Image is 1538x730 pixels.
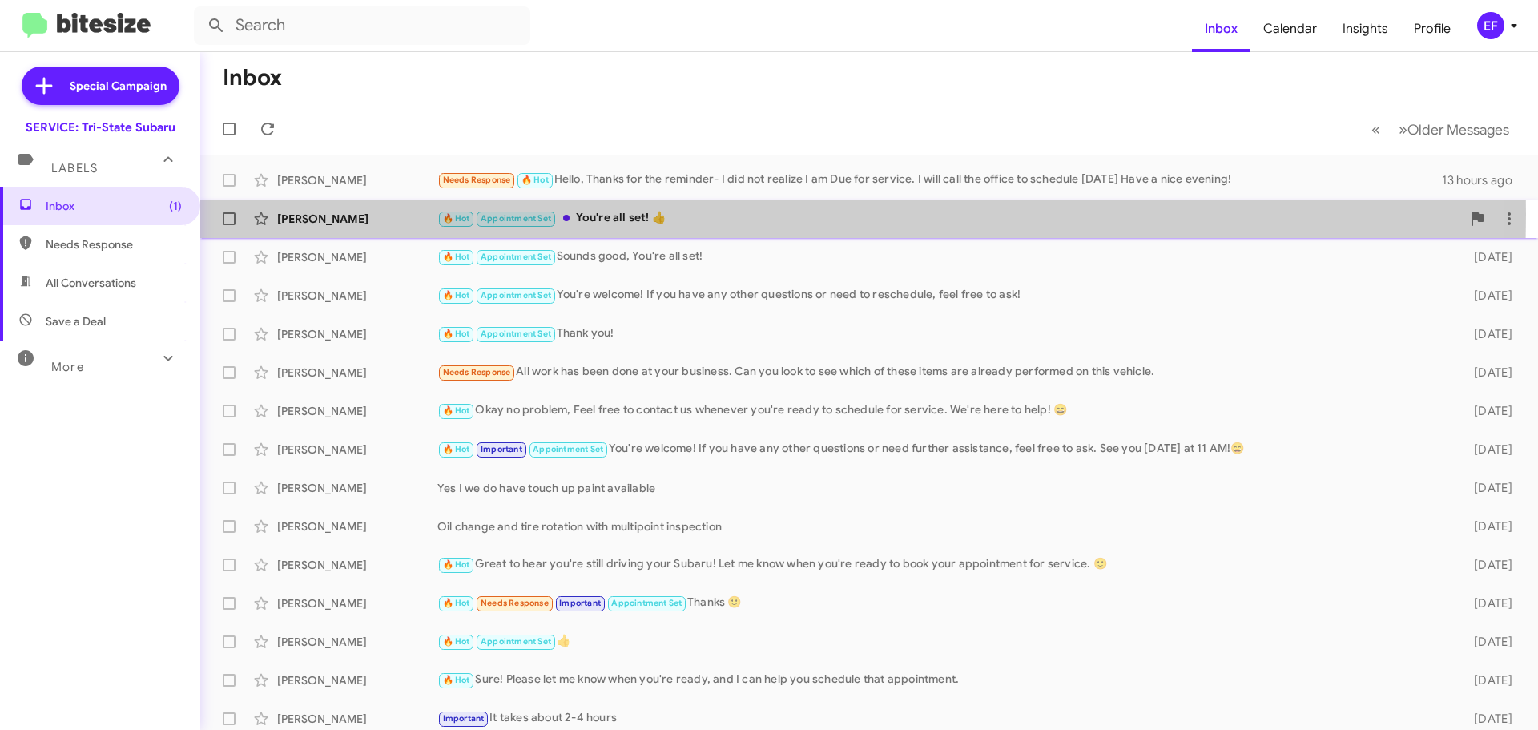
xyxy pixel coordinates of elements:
span: Appointment Set [481,329,551,339]
div: [DATE] [1448,557,1525,573]
div: [PERSON_NAME] [277,480,437,496]
div: [PERSON_NAME] [277,403,437,419]
div: [DATE] [1448,711,1525,727]
a: Calendar [1250,6,1330,52]
span: More [51,360,84,374]
span: Appointment Set [481,213,551,224]
span: 🔥 Hot [443,329,470,339]
button: EF [1464,12,1520,39]
div: [DATE] [1448,442,1525,458]
div: 13 hours ago [1442,172,1525,188]
div: [DATE] [1448,518,1525,534]
span: Important [443,713,485,724]
span: 🔥 Hot [443,252,470,262]
div: Hello, Thanks for the reminder- I did not realize I am Due for service. I will call the office to... [437,171,1442,189]
div: [DATE] [1448,249,1525,265]
div: [PERSON_NAME] [277,172,437,188]
a: Insights [1330,6,1401,52]
span: 🔥 Hot [443,444,470,454]
span: Appointment Set [481,636,551,647]
span: » [1399,119,1407,139]
span: (1) [169,198,182,214]
span: Needs Response [46,236,182,252]
a: Special Campaign [22,67,179,105]
div: Oil change and tire rotation with multipoint inspection [437,518,1448,534]
div: [DATE] [1448,326,1525,342]
span: 🔥 Hot [443,213,470,224]
div: Sure! Please let me know when you're ready, and I can help you schedule that appointment. [437,671,1448,689]
span: 🔥 Hot [443,598,470,608]
span: 🔥 Hot [443,675,470,685]
div: [DATE] [1448,480,1525,496]
div: All work has been done at your business. Can you look to see which of these items are already per... [437,363,1448,381]
div: [PERSON_NAME] [277,634,437,650]
div: [DATE] [1448,365,1525,381]
div: Thank you! [437,325,1448,343]
a: Profile [1401,6,1464,52]
div: It takes about 2-4 hours [437,709,1448,728]
div: SERVICE: Tri-State Subaru [26,119,175,135]
span: 🔥 Hot [443,405,470,416]
div: Yes I we do have touch up paint available [437,480,1448,496]
div: [PERSON_NAME] [277,211,437,227]
div: [PERSON_NAME] [277,595,437,611]
span: Needs Response [443,367,511,377]
div: [DATE] [1448,595,1525,611]
div: 👍 [437,632,1448,651]
div: Thanks 🙂 [437,594,1448,612]
span: Save a Deal [46,313,106,329]
div: Sounds good, You're all set! [437,248,1448,266]
span: Appointment Set [481,290,551,300]
div: [PERSON_NAME] [277,288,437,304]
span: Needs Response [443,175,511,185]
div: EF [1477,12,1504,39]
div: [DATE] [1448,634,1525,650]
span: 🔥 Hot [443,636,470,647]
div: [PERSON_NAME] [277,365,437,381]
span: Important [481,444,522,454]
div: [DATE] [1448,288,1525,304]
span: Inbox [46,198,182,214]
span: Appointment Set [481,252,551,262]
div: [DATE] [1448,403,1525,419]
button: Previous [1362,113,1390,146]
button: Next [1389,113,1519,146]
div: You're welcome! If you have any other questions or need to reschedule, feel free to ask! [437,286,1448,305]
span: Needs Response [481,598,549,608]
div: [PERSON_NAME] [277,249,437,265]
div: Okay no problem, Feel free to contact us whenever you're ready to schedule for service. We're her... [437,401,1448,420]
div: [PERSON_NAME] [277,442,437,458]
span: Important [559,598,601,608]
span: Older Messages [1407,121,1509,139]
span: 🔥 Hot [521,175,549,185]
span: Labels [51,161,98,175]
div: [PERSON_NAME] [277,711,437,727]
nav: Page navigation example [1363,113,1519,146]
div: [PERSON_NAME] [277,672,437,688]
div: Great to hear you're still driving your Subaru! Let me know when you're ready to book your appoin... [437,555,1448,574]
span: 🔥 Hot [443,290,470,300]
div: You're all set! 👍 [437,209,1461,228]
span: Appointment Set [533,444,603,454]
div: You're welcome! If you have any other questions or need further assistance, feel free to ask. See... [437,440,1448,458]
span: Appointment Set [611,598,682,608]
span: Special Campaign [70,78,167,94]
input: Search [194,6,530,45]
div: [PERSON_NAME] [277,518,437,534]
div: [DATE] [1448,672,1525,688]
h1: Inbox [223,65,282,91]
div: [PERSON_NAME] [277,326,437,342]
span: All Conversations [46,275,136,291]
a: Inbox [1192,6,1250,52]
span: 🔥 Hot [443,559,470,570]
div: [PERSON_NAME] [277,557,437,573]
span: « [1371,119,1380,139]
